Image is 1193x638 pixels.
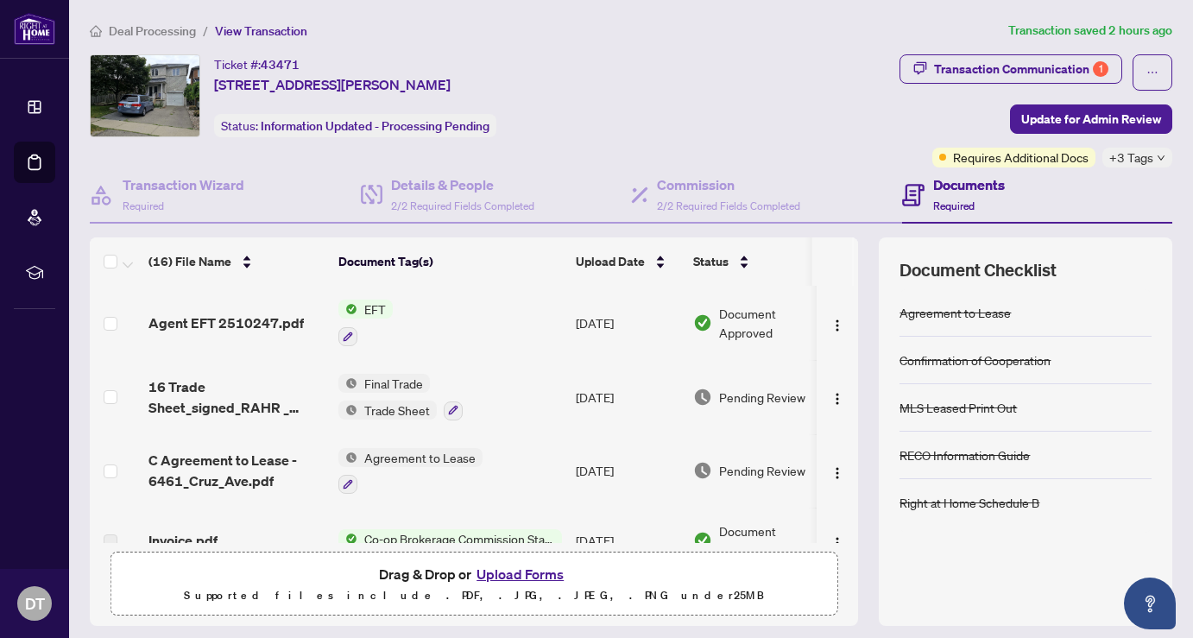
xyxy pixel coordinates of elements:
[830,319,844,332] img: Logo
[338,300,393,346] button: Status IconEFT
[824,383,851,411] button: Logo
[148,313,304,333] span: Agent EFT 2510247.pdf
[214,114,496,137] div: Status:
[1146,66,1158,79] span: ellipsis
[357,300,393,319] span: EFT
[830,392,844,406] img: Logo
[111,553,836,616] span: Drag & Drop orUpload FormsSupported files include .PDF, .JPG, .JPEG, .PNG under25MB
[719,304,826,342] span: Document Approved
[657,174,800,195] h4: Commission
[357,374,430,393] span: Final Trade
[693,461,712,480] img: Document Status
[899,303,1011,322] div: Agreement to Lease
[899,493,1039,512] div: Right at Home Schedule B
[719,461,805,480] span: Pending Review
[686,237,833,286] th: Status
[1008,21,1172,41] article: Transaction saved 2 hours ago
[122,585,826,606] p: Supported files include .PDF, .JPG, .JPEG, .PNG under 25 MB
[148,530,218,551] span: Invoice.pdf
[357,448,483,467] span: Agreement to Lease
[261,57,300,73] span: 43471
[899,398,1017,417] div: MLS Leased Print Out
[391,199,534,212] span: 2/2 Required Fields Completed
[719,521,826,559] span: Document Approved
[1010,104,1172,134] button: Update for Admin Review
[357,529,562,548] span: Co-op Brokerage Commission Statement
[933,199,975,212] span: Required
[91,55,199,136] img: IMG-W12239415_1.jpg
[824,457,851,484] button: Logo
[1093,61,1108,77] div: 1
[214,74,451,95] span: [STREET_ADDRESS][PERSON_NAME]
[576,252,645,271] span: Upload Date
[123,199,164,212] span: Required
[953,148,1089,167] span: Requires Additional Docs
[25,591,45,616] span: DT
[934,55,1108,83] div: Transaction Communication
[90,25,102,37] span: home
[338,529,562,548] button: Status IconCo-op Brokerage Commission Statement
[338,448,483,495] button: Status IconAgreement to Lease
[338,448,357,467] img: Status Icon
[1109,148,1153,167] span: +3 Tags
[14,13,55,45] img: logo
[899,258,1057,282] span: Document Checklist
[338,529,357,548] img: Status Icon
[338,401,357,420] img: Status Icon
[569,360,686,434] td: [DATE]
[1157,154,1165,162] span: down
[899,445,1030,464] div: RECO Information Guide
[203,21,208,41] li: /
[1124,578,1176,629] button: Open asap
[569,434,686,509] td: [DATE]
[899,351,1051,370] div: Confirmation of Cooperation
[830,536,844,550] img: Logo
[214,54,300,74] div: Ticket #:
[693,313,712,332] img: Document Status
[933,174,1005,195] h4: Documents
[142,237,331,286] th: (16) File Name
[569,286,686,360] td: [DATE]
[379,563,569,585] span: Drag & Drop or
[148,450,325,491] span: C Agreement to Lease - 6461_Cruz_Ave.pdf
[338,374,463,420] button: Status IconFinal TradeStatus IconTrade Sheet
[824,527,851,554] button: Logo
[824,309,851,337] button: Logo
[657,199,800,212] span: 2/2 Required Fields Completed
[148,376,325,418] span: 16 Trade Sheet_signed_RAHR _ myAbode.pdf
[331,237,569,286] th: Document Tag(s)
[569,237,686,286] th: Upload Date
[391,174,534,195] h4: Details & People
[338,300,357,319] img: Status Icon
[261,118,489,134] span: Information Updated - Processing Pending
[471,563,569,585] button: Upload Forms
[719,388,805,407] span: Pending Review
[1021,105,1161,133] span: Update for Admin Review
[338,374,357,393] img: Status Icon
[693,252,729,271] span: Status
[693,531,712,550] img: Document Status
[148,252,231,271] span: (16) File Name
[899,54,1122,84] button: Transaction Communication1
[109,23,196,39] span: Deal Processing
[215,23,307,39] span: View Transaction
[569,508,686,573] td: [DATE]
[693,388,712,407] img: Document Status
[830,466,844,480] img: Logo
[123,174,244,195] h4: Transaction Wizard
[357,401,437,420] span: Trade Sheet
